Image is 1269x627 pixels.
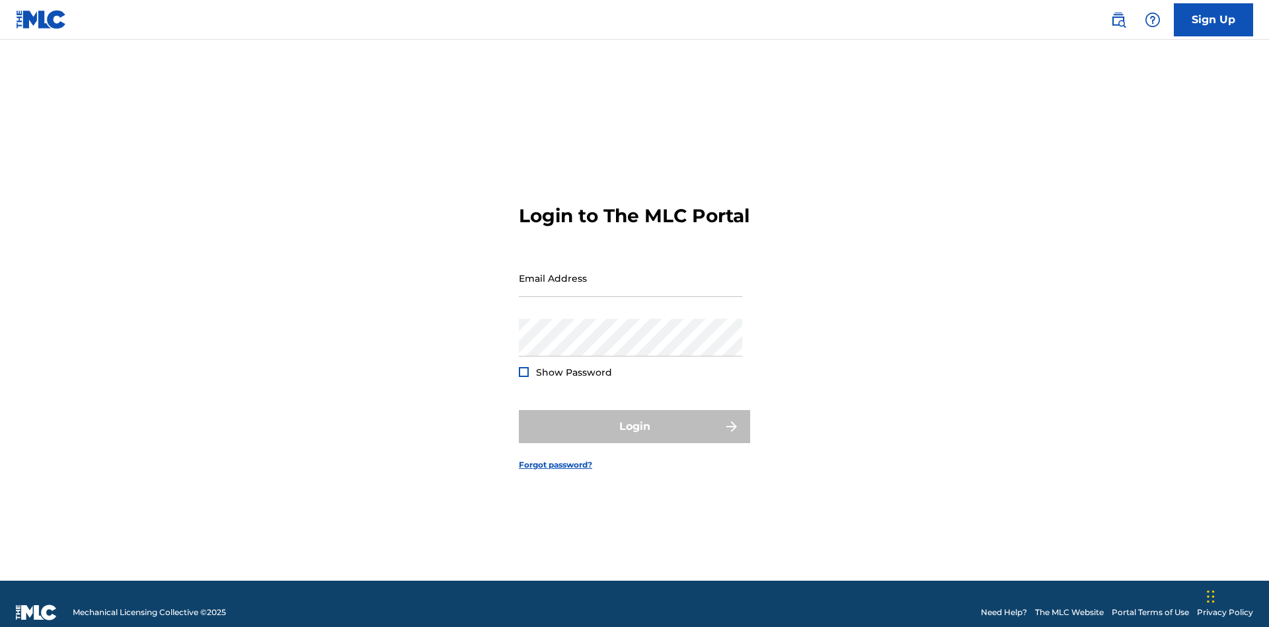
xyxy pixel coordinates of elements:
[1139,7,1166,33] div: Help
[1145,12,1161,28] img: help
[1112,606,1189,618] a: Portal Terms of Use
[1174,3,1253,36] a: Sign Up
[519,204,750,228] h3: Login to The MLC Portal
[1110,12,1126,28] img: search
[16,605,57,620] img: logo
[1197,606,1253,618] a: Privacy Policy
[536,366,612,378] span: Show Password
[73,606,226,618] span: Mechanical Licensing Collective © 2025
[981,606,1027,618] a: Need Help?
[16,10,67,29] img: MLC Logo
[1203,564,1269,627] iframe: Chat Widget
[1207,577,1215,616] div: Drag
[1035,606,1104,618] a: The MLC Website
[1105,7,1132,33] a: Public Search
[519,459,592,471] a: Forgot password?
